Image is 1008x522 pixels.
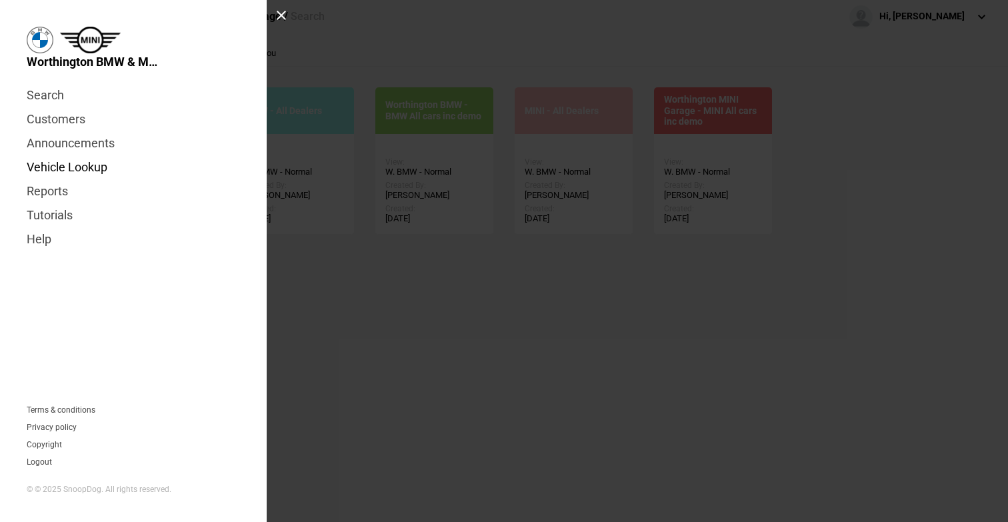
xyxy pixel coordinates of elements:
img: bmw.png [27,27,53,53]
span: Worthington BMW & MINI Garage [27,53,160,70]
img: mini.png [60,27,121,53]
a: Customers [27,107,240,131]
a: Search [27,83,240,107]
a: Tutorials [27,203,240,227]
a: Terms & conditions [27,406,95,414]
a: Reports [27,179,240,203]
a: Vehicle Lookup [27,155,240,179]
a: Privacy policy [27,423,77,431]
a: Copyright [27,441,62,449]
a: Announcements [27,131,240,155]
div: © © 2025 SnoopDog. All rights reserved. [27,484,240,495]
a: Help [27,227,240,251]
button: Logout [27,458,52,466]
